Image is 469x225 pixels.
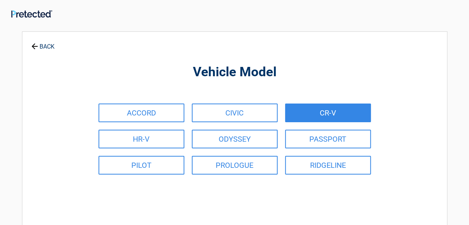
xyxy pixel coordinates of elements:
a: CIVIC [192,104,278,122]
h2: Vehicle Model [63,64,406,81]
img: Main Logo [11,10,52,18]
a: PILOT [99,156,184,175]
a: ACCORD [99,104,184,122]
a: BACK [30,37,56,50]
a: HR-V [99,130,184,148]
a: ODYSSEY [192,130,278,148]
a: CR-V [285,104,371,122]
a: PROLOGUE [192,156,278,175]
a: PASSPORT [285,130,371,148]
a: RIDGELINE [285,156,371,175]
